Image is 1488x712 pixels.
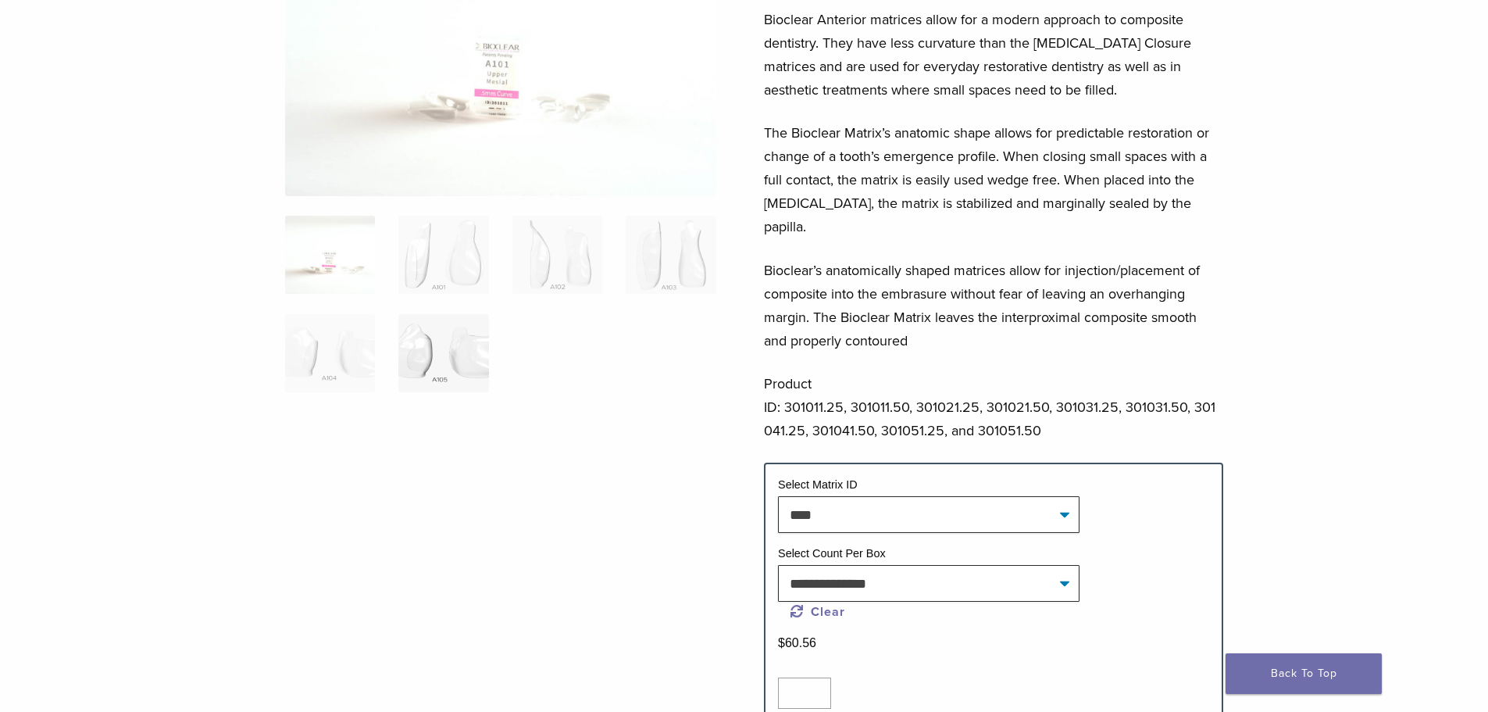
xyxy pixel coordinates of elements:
[1226,653,1382,694] a: Back To Top
[778,478,858,491] label: Select Matrix ID
[764,259,1223,352] p: Bioclear’s anatomically shaped matrices allow for injection/placement of composite into the embra...
[285,216,375,294] img: Anterior-Original-A-Series-Matrices-324x324.jpg
[778,547,886,560] label: Select Count Per Box
[778,636,785,649] span: $
[790,604,845,620] a: Clear
[778,636,816,649] bdi: 60.56
[398,216,488,294] img: Original Anterior Matrix - A Series - Image 2
[764,121,1223,238] p: The Bioclear Matrix’s anatomic shape allows for predictable restoration or change of a tooth’s em...
[285,314,375,392] img: Original Anterior Matrix - A Series - Image 5
[764,8,1223,102] p: Bioclear Anterior matrices allow for a modern approach to composite dentistry. They have less cur...
[626,216,715,294] img: Original Anterior Matrix - A Series - Image 4
[398,314,488,392] img: Original Anterior Matrix - A Series - Image 6
[764,372,1223,442] p: Product ID: 301011.25, 301011.50, 301021.25, 301021.50, 301031.25, 301031.50, 301041.25, 301041.5...
[512,216,602,294] img: Original Anterior Matrix - A Series - Image 3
